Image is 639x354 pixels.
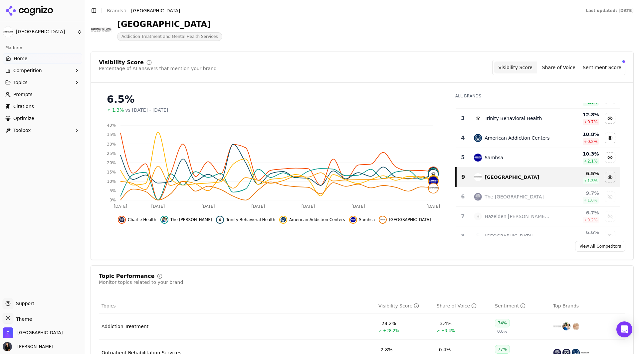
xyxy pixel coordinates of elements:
[99,279,183,286] div: Monitor topics related to your brand
[102,323,148,330] a: Addiction Treatment
[107,93,442,105] div: 6.5%
[3,43,82,53] div: Platform
[605,211,615,222] button: Show hazelden betty ford foundation data
[429,169,438,178] img: the meadows
[107,179,116,184] tspan: 10%
[605,113,615,124] button: Hide trinity behavioral health data
[537,61,580,73] button: Share of Voice
[495,302,526,309] div: Sentiment
[279,216,345,224] button: Hide american addiction centers data
[14,55,27,62] span: Home
[485,193,544,200] div: The [GEOGRAPHIC_DATA]
[3,327,63,338] button: Open organization switcher
[107,151,116,156] tspan: 25%
[3,125,82,136] button: Toolbox
[17,330,63,336] span: Cornerstone Healing Center
[456,207,620,226] tr: 7HHazelden [PERSON_NAME] Foundation6.7%0.2%Show hazelden betty ford foundation data
[474,193,482,201] img: the recovery village
[226,217,275,222] span: Trinity Behavioral Health
[434,298,492,313] th: shareOfVoice
[15,344,53,350] span: [PERSON_NAME]
[13,79,28,86] span: Topics
[587,119,598,125] span: 0.7 %
[131,7,180,14] span: [GEOGRAPHIC_DATA]
[3,101,82,112] a: Citations
[587,178,598,183] span: 1.3 %
[556,190,599,196] div: 9.7 %
[107,142,116,147] tspan: 30%
[495,319,510,327] div: 74%
[587,217,598,223] span: 0.2 %
[107,123,116,128] tspan: 40%
[351,204,365,209] tspan: [DATE]
[125,107,168,113] span: vs [DATE] - [DATE]
[459,173,468,181] div: 9
[160,216,212,224] button: Hide the meadows data
[556,170,599,177] div: 6.5 %
[216,216,275,224] button: Hide trinity behavioral health data
[605,172,615,182] button: Hide cornerstone healing center data
[3,327,13,338] img: Cornerstone Healing Center
[13,103,34,110] span: Citations
[492,298,550,313] th: sentiment
[553,302,579,309] span: Top Brands
[485,213,551,220] div: Hazelden [PERSON_NAME] Foundation
[13,127,31,134] span: Toolbox
[13,67,42,74] span: Competition
[485,115,542,122] div: Trinity Behavioral Health
[289,217,345,222] span: American Addiction Centers
[13,115,34,122] span: Optimize
[587,159,598,164] span: 2.1 %
[427,204,440,209] tspan: [DATE]
[13,300,34,307] span: Support
[3,342,12,351] img: Susana Spiegel
[3,113,82,124] a: Optimize
[456,128,620,148] tr: 4american addiction centersAmerican Addiction Centers10.8%0.2%Hide american addiction centers data
[553,322,561,330] img: cornerstone healing center
[437,302,477,309] div: Share of Voice
[13,91,33,98] span: Prompts
[107,170,116,175] tspan: 15%
[3,53,82,64] a: Home
[99,298,376,313] th: Topics
[474,212,482,220] span: H
[586,8,634,13] div: Last updated: [DATE]
[459,232,468,240] div: 8
[556,209,599,216] div: 6.7 %
[3,342,53,351] button: Open user button
[151,204,165,209] tspan: [DATE]
[456,168,620,187] tr: 9cornerstone healing center[GEOGRAPHIC_DATA]6.5%1.3%Hide cornerstone healing center data
[109,188,116,193] tspan: 5%
[16,29,74,35] span: [GEOGRAPHIC_DATA]
[117,32,222,41] span: Addiction Treatment and Mental Health Services
[3,27,13,37] img: Cornerstone Healing Center
[378,302,419,309] div: Visibility Score
[99,60,144,65] div: Visibility Score
[556,111,599,118] div: 12.8 %
[474,134,482,142] img: american addiction centers
[456,148,620,168] tr: 5samhsaSamhsa10.3%2.1%Hide samhsa data
[605,231,615,241] button: Show compass health center data
[439,346,451,353] div: 0.4%
[494,61,537,73] button: Visibility Score
[474,154,482,162] img: samhsa
[441,328,455,333] span: +3.4%
[109,198,116,202] tspan: 0%
[429,170,438,179] img: trinity behavioral health
[587,139,598,144] span: 0.2 %
[459,134,468,142] div: 4
[128,217,156,222] span: Charlie Health
[99,274,154,279] div: Topic Performance
[474,173,482,181] img: cornerstone healing center
[429,177,438,186] img: samhsa
[459,154,468,162] div: 5
[456,187,620,207] tr: 6the recovery villageThe [GEOGRAPHIC_DATA]9.7%1.0%Show the recovery village data
[497,329,508,334] span: 0.0%
[605,152,615,163] button: Hide samhsa data
[107,161,116,165] tspan: 20%
[429,167,438,177] img: charlie health
[459,212,468,220] div: 7
[616,321,632,337] div: Open Intercom Messenger
[378,328,382,333] span: ↗
[102,302,116,309] span: Topics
